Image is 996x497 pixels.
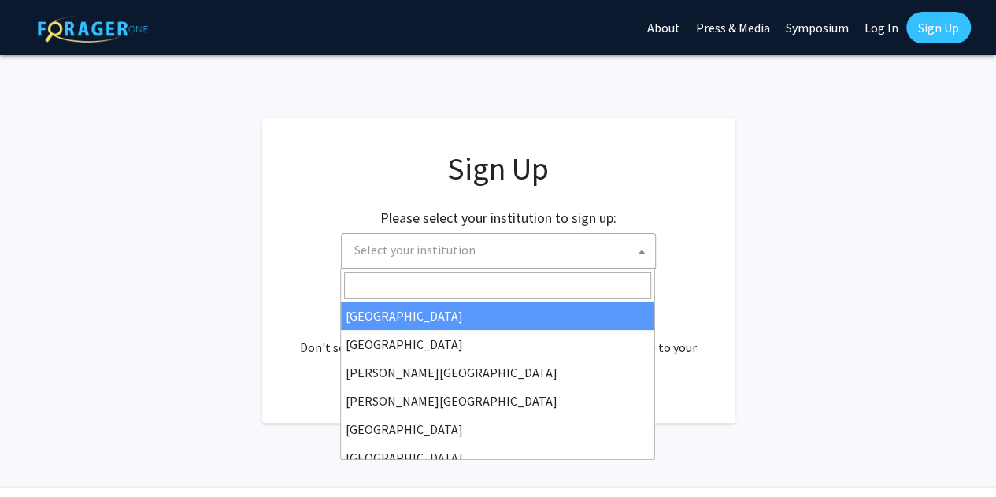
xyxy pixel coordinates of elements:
[354,242,476,258] span: Select your institution
[380,210,616,227] h2: Please select your institution to sign up:
[341,415,654,443] li: [GEOGRAPHIC_DATA]
[294,150,703,187] h1: Sign Up
[906,12,971,43] a: Sign Up
[12,426,67,485] iframe: Chat
[341,330,654,358] li: [GEOGRAPHIC_DATA]
[341,387,654,415] li: [PERSON_NAME][GEOGRAPHIC_DATA]
[341,358,654,387] li: [PERSON_NAME][GEOGRAPHIC_DATA]
[344,272,651,299] input: Search
[348,234,655,266] span: Select your institution
[38,15,148,43] img: ForagerOne Logo
[341,443,654,472] li: [GEOGRAPHIC_DATA]
[341,233,656,269] span: Select your institution
[294,300,703,376] div: Already have an account? . Don't see your institution? about bringing ForagerOne to your institut...
[341,302,654,330] li: [GEOGRAPHIC_DATA]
